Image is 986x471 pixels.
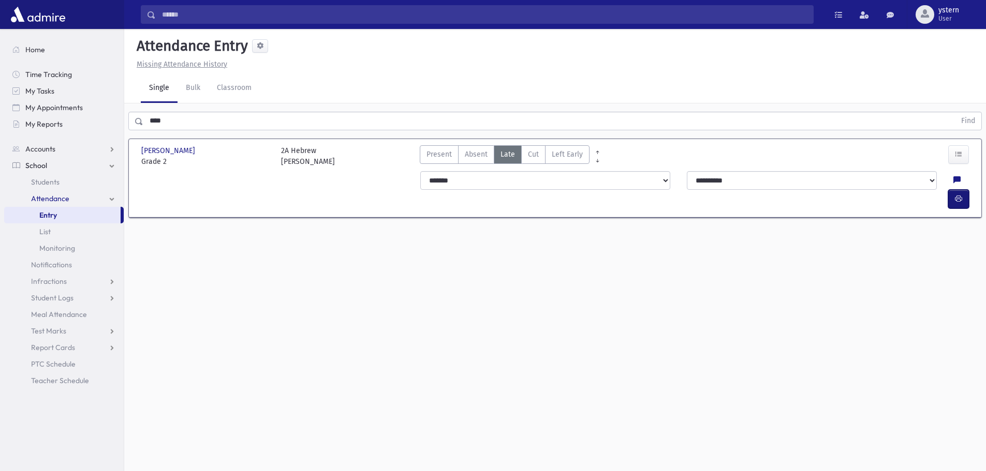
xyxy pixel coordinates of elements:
a: Attendance [4,190,124,207]
span: List [39,227,51,236]
span: Cut [528,149,539,160]
span: My Reports [25,119,63,129]
img: AdmirePro [8,4,68,25]
span: Test Marks [31,326,66,336]
span: Meal Attendance [31,310,87,319]
a: My Appointments [4,99,124,116]
a: Time Tracking [4,66,124,83]
input: Search [156,5,813,24]
div: AttTypes [420,145,590,167]
span: Home [25,45,45,54]
span: Infractions [31,277,67,286]
span: PTC Schedule [31,359,76,369]
a: Monitoring [4,240,124,256]
a: Accounts [4,141,124,157]
a: Teacher Schedule [4,372,124,389]
span: Left Early [552,149,583,160]
a: Home [4,41,124,58]
button: Find [955,112,981,130]
span: Present [426,149,452,160]
span: Report Cards [31,343,75,352]
a: My Reports [4,116,124,132]
a: Test Marks [4,323,124,339]
span: Student Logs [31,293,73,302]
span: Monitoring [39,244,75,253]
span: Students [31,177,60,187]
a: School [4,157,124,174]
a: Infractions [4,273,124,290]
span: Notifications [31,260,72,269]
a: Student Logs [4,290,124,306]
a: Classroom [209,74,260,103]
span: [PERSON_NAME] [141,145,197,156]
a: Students [4,174,124,190]
a: Missing Attendance History [133,60,227,69]
span: Teacher Schedule [31,376,89,385]
a: Single [141,74,178,103]
span: School [25,161,47,170]
span: Grade 2 [141,156,271,167]
span: My Tasks [25,86,54,96]
span: Absent [465,149,488,160]
a: Notifications [4,256,124,273]
span: Late [501,149,515,160]
span: Time Tracking [25,70,72,79]
span: My Appointments [25,103,83,112]
u: Missing Attendance History [137,60,227,69]
span: ystern [938,6,959,14]
a: PTC Schedule [4,356,124,372]
a: Bulk [178,74,209,103]
a: Entry [4,207,121,223]
span: Entry [39,210,57,220]
a: Meal Attendance [4,306,124,323]
span: User [938,14,959,23]
div: 2A Hebrew [PERSON_NAME] [281,145,335,167]
a: My Tasks [4,83,124,99]
h5: Attendance Entry [133,37,248,55]
a: Report Cards [4,339,124,356]
span: Accounts [25,144,55,154]
a: List [4,223,124,240]
span: Attendance [31,194,69,203]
